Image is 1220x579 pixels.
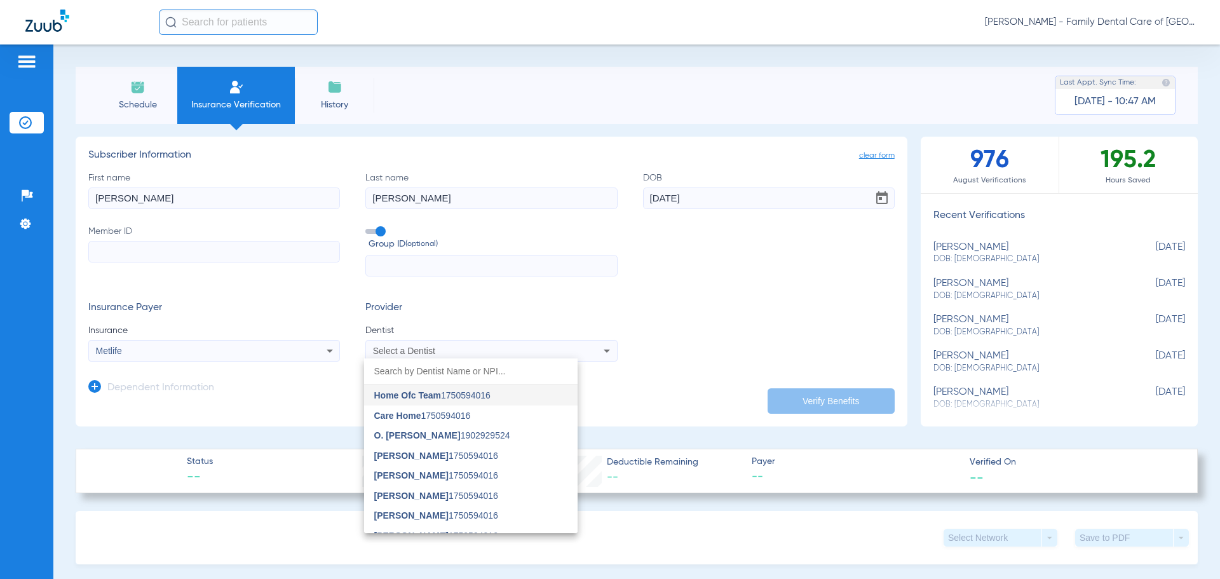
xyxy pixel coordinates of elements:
span: 1750594016 [374,531,498,540]
span: [PERSON_NAME] [374,510,449,521]
span: 1750594016 [374,411,471,420]
span: [PERSON_NAME] [374,451,449,461]
span: [PERSON_NAME] [374,531,449,541]
span: O. [PERSON_NAME] [374,430,461,440]
span: Home Ofc Team [374,390,442,400]
span: 1902929524 [374,431,510,440]
span: 1750594016 [374,511,498,520]
span: 1750594016 [374,471,498,480]
span: 1750594016 [374,391,491,400]
span: 1750594016 [374,451,498,460]
span: [PERSON_NAME] [374,491,449,501]
span: Care Home [374,411,421,421]
span: [PERSON_NAME] [374,470,449,480]
span: 1750594016 [374,491,498,500]
input: dropdown search [364,358,578,385]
